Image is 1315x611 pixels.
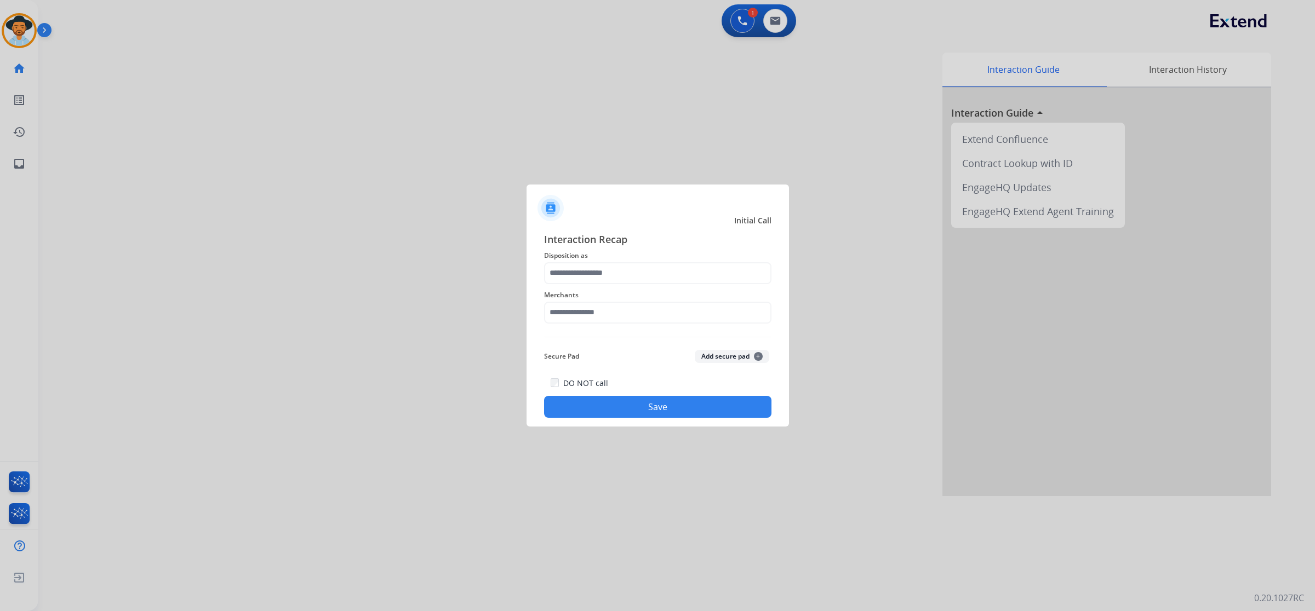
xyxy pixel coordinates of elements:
span: Interaction Recap [544,232,771,249]
span: Disposition as [544,249,771,262]
span: Merchants [544,289,771,302]
span: Initial Call [734,215,771,226]
label: DO NOT call [563,378,608,389]
img: contactIcon [538,195,564,221]
p: 0.20.1027RC [1254,591,1304,604]
span: + [754,352,763,361]
span: Secure Pad [544,350,579,363]
button: Add secure pad+ [695,350,769,363]
button: Save [544,396,771,418]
